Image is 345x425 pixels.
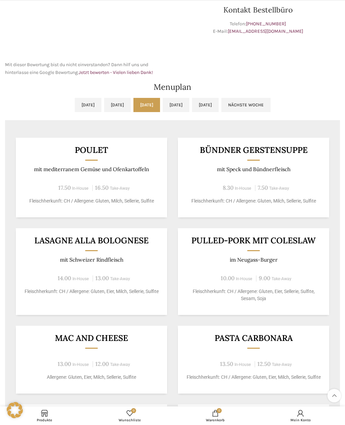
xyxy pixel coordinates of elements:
span: 14.00 [58,274,71,282]
a: Produkte [2,408,87,423]
span: In-House [72,362,89,367]
a: [EMAIL_ADDRESS][DOMAIN_NAME] [228,28,303,34]
span: Take-Away [110,276,130,281]
span: Take-Away [272,276,291,281]
span: Wunschliste [91,418,169,422]
a: 0 Warenkorb [172,408,258,423]
span: Warenkorb [176,418,255,422]
p: Fleischherkunft: CH / Allergene: Gluten, Milch, Sellerie, Sulfite [24,197,159,205]
div: My cart [172,408,258,423]
a: Scroll to top button [327,389,341,402]
span: 12.00 [95,360,109,368]
p: Fleischherkunft: CH / Allergene: Gluten, Eier, Sellerie, Sulfite, Sesam, Soja [186,288,321,302]
span: Take-Away [110,362,130,367]
span: 13.50 [220,360,233,368]
span: In-House [235,186,251,191]
span: 8.30 [223,184,233,191]
p: Fleischherkunft: CH / Allergene: Gluten, Eier, Milch, Sellerie, Sulfite [24,288,159,295]
span: 0 [131,408,136,413]
h3: Pulled-Pork mit Coleslaw [186,236,321,245]
div: Meine Wunschliste [87,408,173,423]
span: 9.00 [259,274,270,282]
a: [DATE] [133,98,160,112]
span: Mein Konto [261,418,340,422]
p: mit Schweizer Rindfleisch [24,257,159,263]
p: Fleischherkunft: CH / Allergene: Gluten, Milch, Sellerie, Sulfite [186,197,321,205]
span: In-House [236,276,252,281]
span: Take-Away [272,362,292,367]
p: Allergene: Gluten, Eier, Milch, Sellerie, Sulfite [24,374,159,381]
h3: Poulet [24,146,159,154]
span: 0 [217,408,222,413]
span: 17.50 [58,184,71,191]
h3: LASAGNE ALLA BOLOGNESE [24,236,159,245]
a: [DATE] [192,98,219,112]
span: In-House [72,186,89,191]
a: Nächste Woche [221,98,271,112]
span: Take-Away [110,186,130,191]
span: In-House [234,362,251,367]
a: 0 Wunschliste [87,408,173,423]
span: 7.50 [258,184,268,191]
p: im Neugass-Burger [186,257,321,263]
a: [PHONE_NUMBER] [246,21,286,27]
p: mit mediterranem Gemüse und Ofenkartoffeln [24,166,159,172]
a: [DATE] [75,98,101,112]
span: 12.50 [257,360,271,368]
p: mit Speck und Bündnerfleisch [186,166,321,172]
span: 13.00 [58,360,71,368]
span: 16.50 [95,184,108,191]
a: Mein Konto [258,408,344,423]
h3: Mac and Cheese [24,334,159,342]
h3: Kontakt Bestellbüro [176,6,340,14]
p: Mit dieser Bewertung bist du nicht einverstanden? Dann hilf uns und hinterlasse eine Google Bewer... [5,61,169,76]
h3: Pasta Carbonara [186,334,321,342]
h2: Menuplan [5,83,340,91]
h3: Bündner Gerstensuppe [186,146,321,154]
a: [DATE] [163,98,189,112]
a: [DATE] [104,98,131,112]
span: Take-Away [269,186,289,191]
span: In-House [72,276,89,281]
p: Fleischherkunft: CH / Allergene: Gluten, Eier, Milch, Sellerie, Sulfite [186,374,321,381]
span: Produkte [5,418,84,422]
span: 13.00 [95,274,109,282]
span: 10.00 [221,274,234,282]
p: Telefon: E-Mail: [176,20,340,35]
a: Jetzt bewerten - Vielen lieben Dank! [79,70,153,75]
